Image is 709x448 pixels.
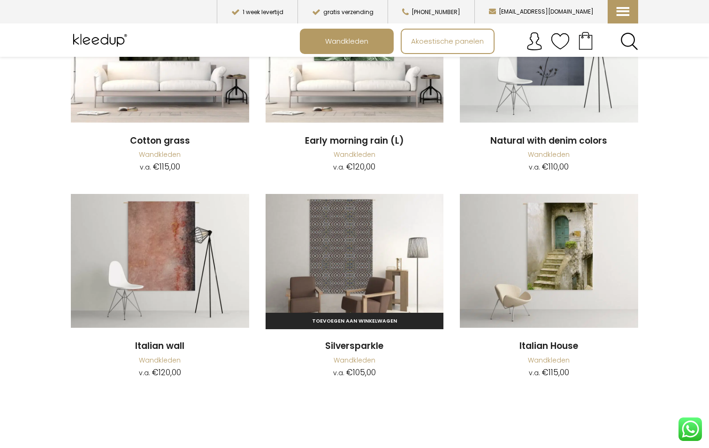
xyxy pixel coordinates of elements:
[346,161,375,172] bdi: 120,00
[542,367,569,378] bdi: 115,00
[460,135,638,147] a: Natural with denim colors
[153,161,160,172] span: €
[542,161,549,172] span: €
[542,367,549,378] span: €
[525,32,544,51] img: account.svg
[346,367,353,378] span: €
[301,30,393,53] a: Wandkleden
[266,340,444,353] a: Silversparkle
[570,29,602,52] a: Your cart
[152,367,181,378] bdi: 120,00
[620,32,638,50] a: Search
[346,367,376,378] bdi: 105,00
[71,194,249,329] a: Italian Wall
[71,340,249,353] a: Italian wall
[71,29,131,52] img: Kleedup
[266,194,444,328] img: Silversparkle
[152,367,159,378] span: €
[334,150,375,159] a: Wandkleden
[139,355,181,365] a: Wandkleden
[71,135,249,147] a: Cotton grass
[266,135,444,147] a: Early morning rain (L)
[334,355,375,365] a: Wandkleden
[528,355,570,365] a: Wandkleden
[333,368,344,378] span: v.a.
[139,150,181,159] a: Wandkleden
[460,340,638,353] a: Italian House
[320,32,374,50] span: Wandkleden
[346,161,353,172] span: €
[333,162,344,172] span: v.a.
[460,194,638,329] a: Italian HouseDetail Van Wandkleed Kleedup Italian House Als Wanddecoratie.
[529,368,540,378] span: v.a.
[266,313,444,329] a: Toevoegen aan winkelwagen: “Silversparkle“
[139,368,150,378] span: v.a.
[402,30,494,53] a: Akoestische panelen
[528,150,570,159] a: Wandkleden
[71,194,249,328] img: Italian Wall
[140,162,151,172] span: v.a.
[300,29,645,54] nav: Main menu
[460,194,638,328] img: Italian House
[529,162,540,172] span: v.a.
[542,161,569,172] bdi: 110,00
[153,161,180,172] bdi: 115,00
[266,194,444,329] a: Silversparkle
[551,32,570,51] img: verlanglijstje.svg
[406,32,489,50] span: Akoestische panelen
